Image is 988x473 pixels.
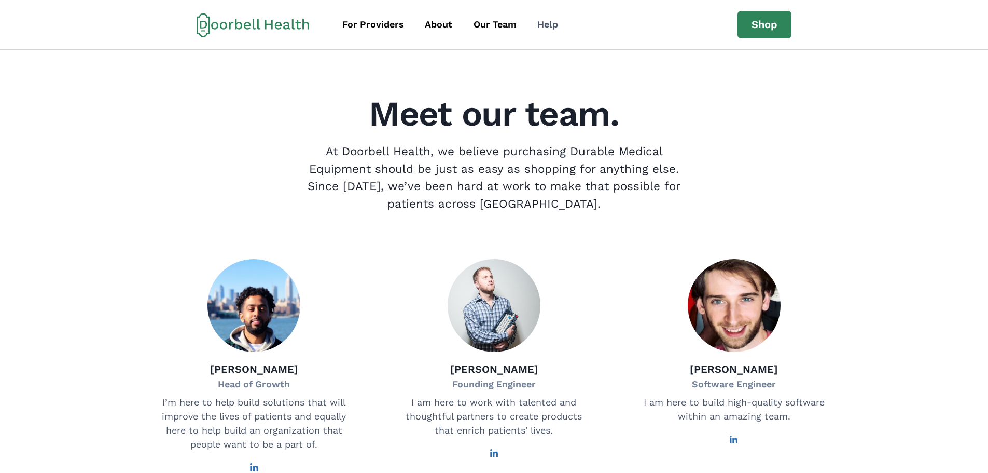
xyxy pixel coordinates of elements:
p: I’m here to help build solutions that will improve the lives of patients and equally here to help... [161,396,346,452]
p: Head of Growth [210,377,298,391]
a: Help [528,13,567,36]
div: Our Team [474,18,517,32]
p: Founding Engineer [450,377,538,391]
p: [PERSON_NAME] [690,361,778,377]
div: About [425,18,452,32]
img: Drew Baumann [448,259,540,352]
p: [PERSON_NAME] [210,361,298,377]
p: [PERSON_NAME] [450,361,538,377]
h2: Meet our team. [141,97,847,131]
a: About [415,13,462,36]
p: I am here to work with talented and thoughtful partners to create products that enrich patients' ... [401,396,587,438]
img: Fadhi Ali [207,259,300,352]
p: Software Engineer [690,377,778,391]
div: For Providers [342,18,404,32]
a: Shop [737,11,791,39]
div: Help [537,18,558,32]
a: For Providers [333,13,413,36]
img: Agustín Brandoni [688,259,781,352]
p: I am here to build high-quality software within an amazing team. [641,396,827,424]
p: At Doorbell Health, we believe purchasing Durable Medical Equipment should be just as easy as sho... [299,143,689,212]
a: Our Team [464,13,526,36]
